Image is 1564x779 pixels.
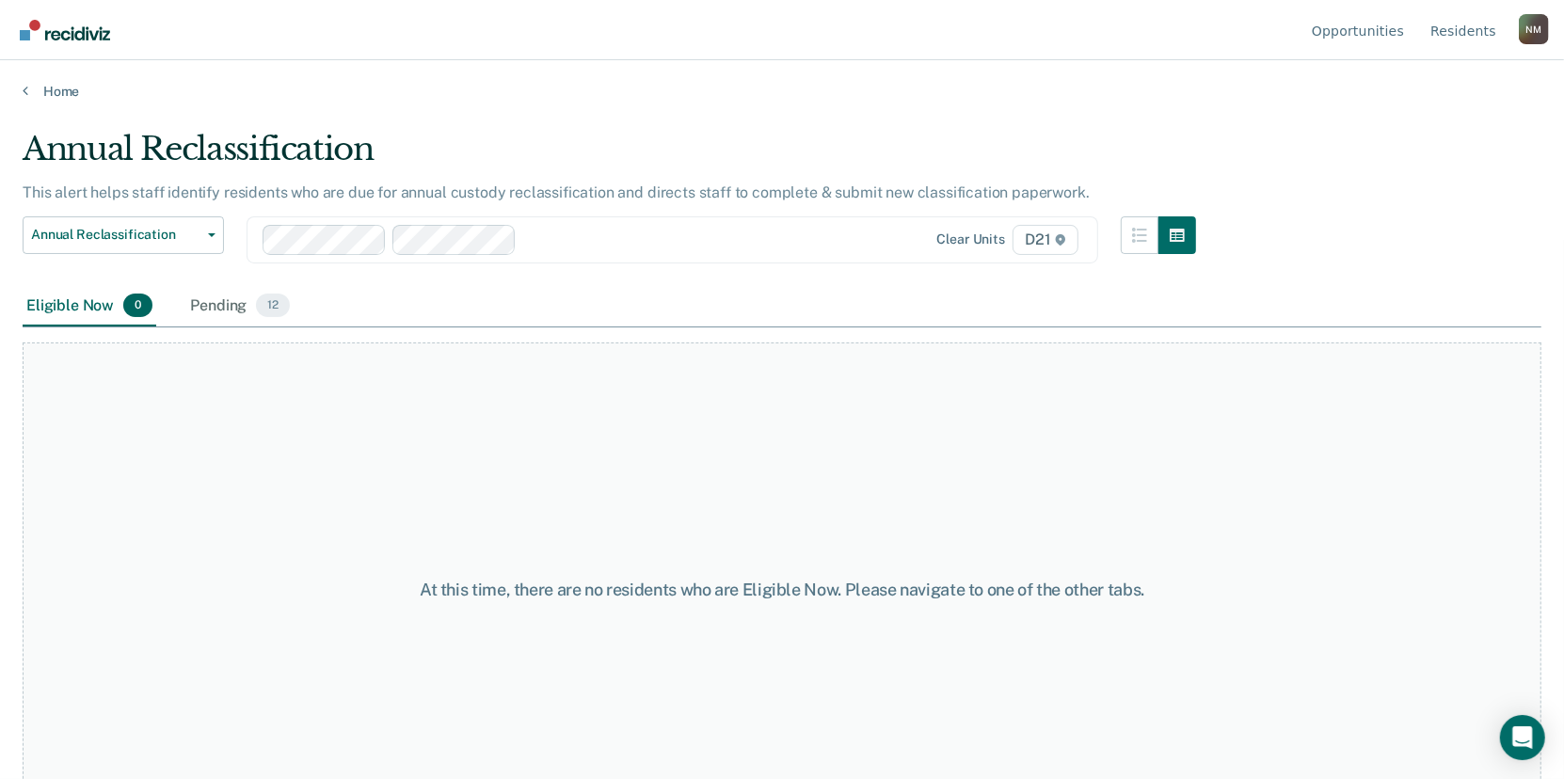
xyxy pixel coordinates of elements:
[23,83,1541,100] a: Home
[1013,225,1077,255] span: D21
[31,227,200,243] span: Annual Reclassification
[20,20,110,40] img: Recidiviz
[1519,14,1549,44] button: Profile dropdown button
[1500,715,1545,760] div: Open Intercom Messenger
[23,183,1090,201] p: This alert helps staff identify residents who are due for annual custody reclassification and dir...
[123,294,152,318] span: 0
[1519,14,1549,44] div: N M
[23,216,224,254] button: Annual Reclassification
[937,231,1006,247] div: Clear units
[23,286,156,327] div: Eligible Now0
[256,294,290,318] span: 12
[186,286,294,327] div: Pending12
[403,580,1161,600] div: At this time, there are no residents who are Eligible Now. Please navigate to one of the other tabs.
[23,130,1196,183] div: Annual Reclassification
